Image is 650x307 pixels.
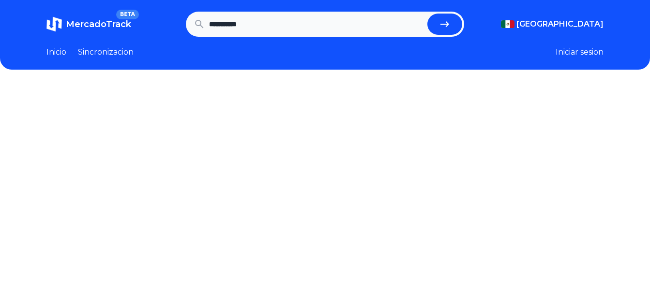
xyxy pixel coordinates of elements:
[116,10,139,19] span: BETA
[516,18,604,30] span: [GEOGRAPHIC_DATA]
[46,16,131,32] a: MercadoTrackBETA
[556,46,604,58] button: Iniciar sesion
[66,19,131,29] span: MercadoTrack
[46,16,62,32] img: MercadoTrack
[501,20,514,28] img: Mexico
[501,18,604,30] button: [GEOGRAPHIC_DATA]
[78,46,134,58] a: Sincronizacion
[46,46,66,58] a: Inicio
